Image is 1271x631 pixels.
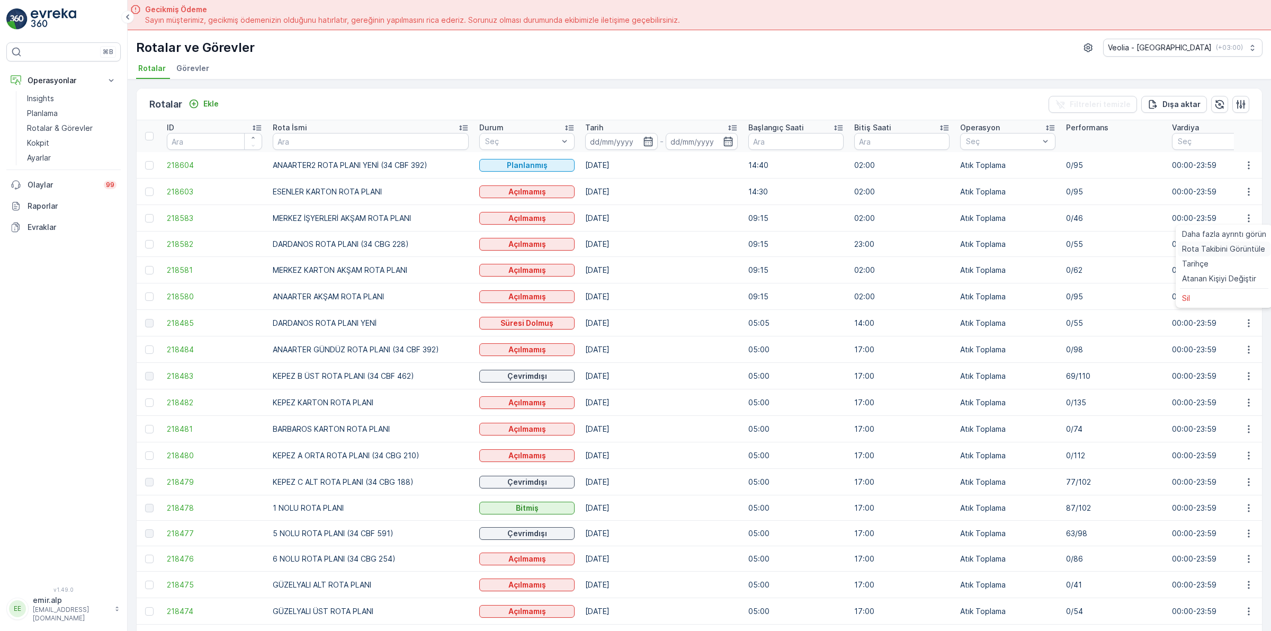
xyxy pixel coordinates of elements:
p: Rotalar ve Görevler [136,39,255,56]
button: Açılmamış [479,553,575,565]
span: 218485 [167,318,262,328]
p: Seç [1178,136,1251,147]
p: Açılmamış [508,580,546,590]
div: Toggle Row Selected [145,372,154,380]
p: Vardiya [1172,122,1199,133]
p: Tarih [585,122,603,133]
td: KEPEZ A ORTA ROTA PLANI (34 CBG 210) [267,442,474,469]
a: 218604 [167,160,262,171]
p: Bitmiş [516,503,539,513]
td: DARDANOS ROTA PLANI YENİ [267,310,474,336]
td: 0/135 [1061,389,1167,416]
p: Rota İsmi [273,122,307,133]
p: Planlama [27,108,58,119]
div: Toggle Row Selected [145,607,154,616]
td: 0/95 [1061,283,1167,310]
button: Açılmamış [479,238,575,251]
p: Açılmamış [508,554,546,564]
button: Açılmamış [479,290,575,303]
div: Toggle Row Selected [145,161,154,170]
td: 0/55 [1061,232,1167,257]
td: KEPEZ KARTON ROTA PLANI [267,389,474,416]
td: 77/102 [1061,469,1167,495]
p: Evraklar [28,222,117,233]
td: 02:00 [849,179,955,205]
a: 218478 [167,503,262,513]
span: v 1.49.0 [6,586,121,593]
p: - [660,135,664,148]
td: 17:00 [849,336,955,363]
input: Ara [854,133,950,150]
a: Olaylar99 [6,174,121,195]
td: 0/41 [1061,572,1167,598]
td: [DATE] [580,179,743,205]
td: 09:15 [743,257,849,283]
div: Toggle Row Selected [145,398,154,407]
p: Insights [27,93,54,104]
td: Atık Toplama [955,521,1061,546]
div: Toggle Row Selected [145,425,154,433]
span: 218580 [167,291,262,302]
td: [DATE] [580,521,743,546]
button: Operasyonlar [6,70,121,91]
a: 218484 [167,344,262,355]
span: 218582 [167,239,262,250]
img: logo_light-DOdMpM7g.png [31,8,76,30]
p: Olaylar [28,180,97,190]
p: ID [167,122,174,133]
td: 05:00 [743,546,849,572]
p: Açılmamış [508,424,546,434]
td: [DATE] [580,232,743,257]
a: Rotalar & Görevler [23,121,121,136]
a: Ayarlar [23,150,121,165]
td: KEPEZ B ÜST ROTA PLANI (34 CBF 462) [267,363,474,389]
button: Açılmamış [479,264,575,277]
p: Açılmamış [508,265,546,275]
span: Tarihçe [1182,259,1209,269]
td: 0/95 [1061,152,1167,179]
td: Atık Toplama [955,442,1061,469]
td: 02:00 [849,205,955,232]
td: 09:15 [743,232,849,257]
span: Atanan Kişiyi Değiştir [1182,273,1256,284]
p: Açılmamış [508,291,546,302]
td: [DATE] [580,598,743,625]
td: [DATE] [580,152,743,179]
td: 0/55 [1061,310,1167,336]
td: 0/95 [1061,179,1167,205]
span: Daha fazla ayrıntı görün [1182,229,1266,239]
td: 23:00 [849,232,955,257]
span: 218480 [167,450,262,461]
p: Ayarlar [27,153,51,163]
button: Açılmamış [479,185,575,198]
td: MERKEZ KARTON AKŞAM ROTA PLANI [267,257,474,283]
td: 17:00 [849,495,955,521]
a: Insights [23,91,121,106]
p: Performans [1066,122,1108,133]
a: 218581 [167,265,262,275]
td: [DATE] [580,416,743,442]
p: Açılmamış [508,606,546,617]
td: 17:00 [849,363,955,389]
p: Ekle [203,99,219,109]
td: 5 NOLU ROTA PLANI (34 CBF 591) [267,521,474,546]
a: 218474 [167,606,262,617]
p: Filtreleri temizle [1070,99,1131,110]
td: [DATE] [580,336,743,363]
p: Çevrimdışı [507,528,547,539]
p: Raporlar [28,201,117,211]
p: Seç [485,136,558,147]
p: Bitiş Saati [854,122,891,133]
td: Atık Toplama [955,598,1061,625]
button: Ekle [184,97,223,110]
p: Açılmamış [508,344,546,355]
a: Kokpit [23,136,121,150]
td: [DATE] [580,546,743,572]
button: Açılmamış [479,212,575,225]
td: Atık Toplama [955,546,1061,572]
p: Başlangıç Saati [748,122,804,133]
a: Daha fazla ayrıntı görün [1178,227,1270,242]
span: 218603 [167,186,262,197]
